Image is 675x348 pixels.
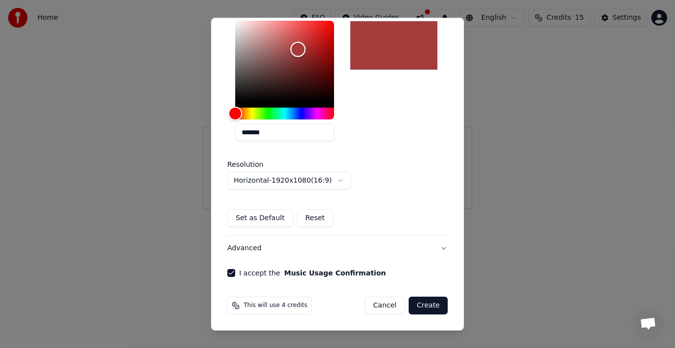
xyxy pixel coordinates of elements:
[235,21,334,102] div: Color
[409,297,448,314] button: Create
[227,235,448,261] button: Advanced
[365,297,405,314] button: Cancel
[297,209,333,227] button: Reset
[235,108,334,119] div: Hue
[284,270,386,276] button: I accept the
[239,270,386,276] label: I accept the
[227,161,326,168] label: Resolution
[227,209,293,227] button: Set as Default
[244,302,307,309] span: This will use 4 credits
